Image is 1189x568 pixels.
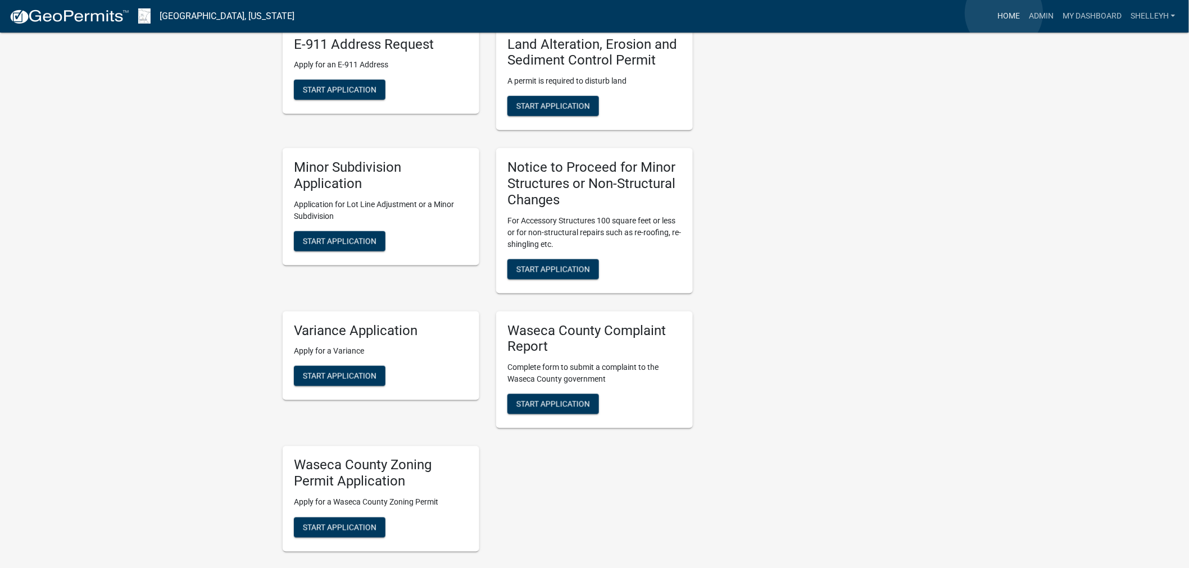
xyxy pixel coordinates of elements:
[507,259,599,280] button: Start Application
[294,366,385,386] button: Start Application
[507,96,599,116] button: Start Application
[303,85,376,94] span: Start Application
[303,372,376,381] span: Start Application
[507,361,682,385] p: Complete form to submit a complaint to the Waseca County government
[993,6,1024,27] a: Home
[303,523,376,532] span: Start Application
[138,8,151,24] img: Waseca County, Minnesota
[294,80,385,100] button: Start Application
[1024,6,1058,27] a: Admin
[294,323,468,339] h5: Variance Application
[294,159,468,192] h5: Minor Subdivision Application
[507,394,599,414] button: Start Application
[160,7,294,26] a: [GEOGRAPHIC_DATA], [US_STATE]
[1058,6,1126,27] a: My Dashboard
[294,231,385,251] button: Start Application
[516,264,590,273] span: Start Application
[303,236,376,245] span: Start Application
[507,323,682,355] h5: Waseca County Complaint Report
[516,400,590,409] span: Start Application
[294,199,468,222] p: Application for Lot Line Adjustment or a Minor Subdivision
[507,215,682,250] p: For Accessory Structures 100 square feet or less or for non-structural repairs such as re-roofing...
[294,497,468,509] p: Apply for a Waseca County Zoning Permit
[1126,6,1180,27] a: shelleyh
[294,457,468,490] h5: Waseca County Zoning Permit Application
[294,36,468,53] h5: E-911 Address Request
[294,517,385,538] button: Start Application
[516,102,590,111] span: Start Application
[294,59,468,71] p: Apply for an E-911 Address
[507,36,682,69] h5: Land Alteration, Erosion and Sediment Control Permit
[507,159,682,208] h5: Notice to Proceed for Minor Structures or Non-Structural Changes
[294,345,468,357] p: Apply for a Variance
[507,75,682,87] p: A permit is required to disturb land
